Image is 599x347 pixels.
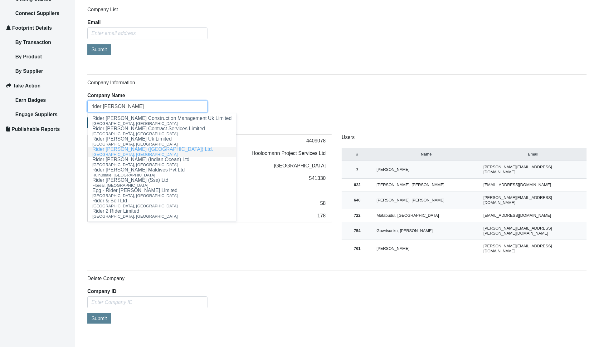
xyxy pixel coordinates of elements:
button: Submit [87,44,111,55]
td: [PERSON_NAME][EMAIL_ADDRESS][DOMAIN_NAME] [480,240,587,258]
span: Take Action [13,83,41,88]
th: 722 [342,209,373,222]
div: Navigation go back [7,34,16,44]
span: [GEOGRAPHIC_DATA], [GEOGRAPHIC_DATA] [92,204,178,208]
label: Email [87,20,101,25]
th: 761 [342,240,373,258]
input: Enter email address [87,27,207,39]
td: [PERSON_NAME], [PERSON_NAME] [373,179,480,191]
ngb-highlight: Rider [PERSON_NAME] Construction Management Uk Limited [92,116,231,121]
input: Enter Company ID [87,296,207,308]
h6: Company List [87,7,587,12]
span: [GEOGRAPHIC_DATA], [GEOGRAPHIC_DATA] [92,131,178,136]
td: [PERSON_NAME] [373,161,480,179]
th: Name [373,148,480,161]
span: By Transaction [15,40,51,45]
span: [GEOGRAPHIC_DATA], [GEOGRAPHIC_DATA] [92,152,178,157]
span: [GEOGRAPHIC_DATA], [GEOGRAPHIC_DATA] [92,214,178,219]
th: 640 [342,191,373,209]
span: [GEOGRAPHIC_DATA], [GEOGRAPHIC_DATA] [92,193,178,198]
h6: Users [342,134,587,140]
em: Start Chat [85,192,113,201]
span: 541330 [309,176,326,181]
span: By Supplier [15,68,43,74]
div: Chat with us now [42,35,114,43]
span: 58 [320,201,326,206]
th: 7 [342,161,373,179]
ngb-highlight: Rider [PERSON_NAME] (Indian Ocean) Ltd [92,157,189,162]
input: Enter your last name [8,58,114,72]
ngb-highlight: Rider [PERSON_NAME] Contract Services Limited [92,126,205,131]
span: 178 [317,213,326,218]
td: Matabudul, [GEOGRAPHIC_DATA] [373,209,480,222]
span: Floreal, [GEOGRAPHIC_DATA] [92,183,148,188]
textarea: Type your message and hit 'Enter' [8,95,114,187]
td: [PERSON_NAME] [373,240,480,258]
td: [EMAIL_ADDRESS][DOMAIN_NAME] [480,209,587,222]
span: [GEOGRAPHIC_DATA], [GEOGRAPHIC_DATA] [92,142,178,146]
td: [PERSON_NAME][EMAIL_ADDRESS][PERSON_NAME][DOMAIN_NAME] [480,222,587,240]
span: Hooloomann Project Services Ltd [252,151,326,156]
ngb-highlight: Epg - Rider [PERSON_NAME] Limited [92,188,178,193]
ngb-highlight: Rider [PERSON_NAME] Uk Limited [92,136,172,141]
th: 754 [342,222,373,240]
h6: Company Information [87,80,587,86]
input: Type the name of the organization [87,101,207,112]
ngb-highlight: Rider [PERSON_NAME] (Ssa) Ltd [92,177,168,183]
ngb-highlight: Rider [PERSON_NAME] ([GEOGRAPHIC_DATA]) Ltd. [92,146,213,152]
ngb-highlight: Rider [PERSON_NAME] Maldives Pvt Ltd [92,167,185,172]
span: Footprint Details [12,25,52,31]
th: 622 [342,179,373,191]
td: Gowrisunku, [PERSON_NAME] [373,222,480,240]
th: Email [480,148,587,161]
span: Publishable Reports [12,126,60,132]
span: Hulhumalé, [GEOGRAPHIC_DATA] [92,173,155,177]
label: Company ID [87,289,116,294]
ngb-highlight: Rider 2 Rider Limited [92,208,139,214]
span: 4409078 [306,138,326,143]
span: Earn Badges [15,97,46,103]
label: Company Name [87,93,125,98]
span: By Product [15,54,42,59]
span: Submit [91,316,107,321]
span: [GEOGRAPHIC_DATA], [GEOGRAPHIC_DATA] [92,121,178,126]
button: Submit [87,313,111,324]
span: [GEOGRAPHIC_DATA] [274,163,326,168]
div: Minimize live chat window [102,3,117,18]
td: [PERSON_NAME], [PERSON_NAME] [373,191,480,209]
ngb-highlight: Rider & Bell Ltd [92,198,127,203]
span: Engage Suppliers [15,112,57,117]
span: Connect Suppliers [15,11,59,16]
span: [GEOGRAPHIC_DATA], [GEOGRAPHIC_DATA] [92,162,178,167]
h6: Delete Company [87,275,587,281]
td: [PERSON_NAME][EMAIL_ADDRESS][DOMAIN_NAME] [480,191,587,209]
td: [PERSON_NAME][EMAIL_ADDRESS][DOMAIN_NAME] [480,161,587,179]
th: # [342,148,373,161]
td: [EMAIL_ADDRESS][DOMAIN_NAME] [480,179,587,191]
span: Submit [91,47,107,52]
input: Enter your email address [8,76,114,90]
